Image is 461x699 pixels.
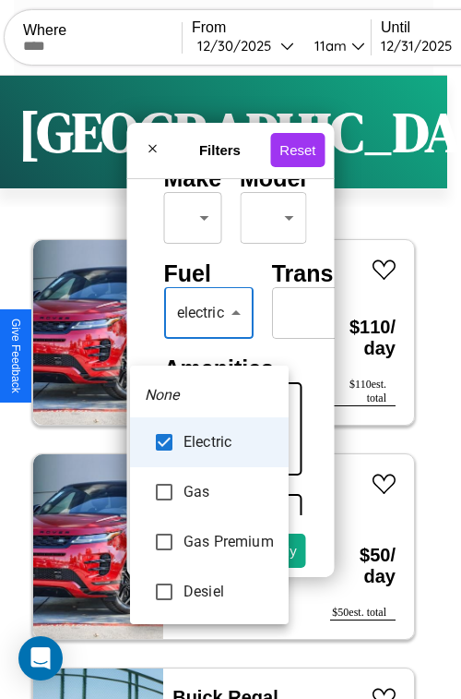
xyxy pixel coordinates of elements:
span: Gas [183,481,274,503]
span: Electric [183,431,274,453]
div: Open Intercom Messenger [18,636,63,681]
em: None [145,384,180,406]
span: Desiel [183,581,274,603]
span: Gas Premium [183,531,274,553]
div: Give Feedback [9,319,22,393]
